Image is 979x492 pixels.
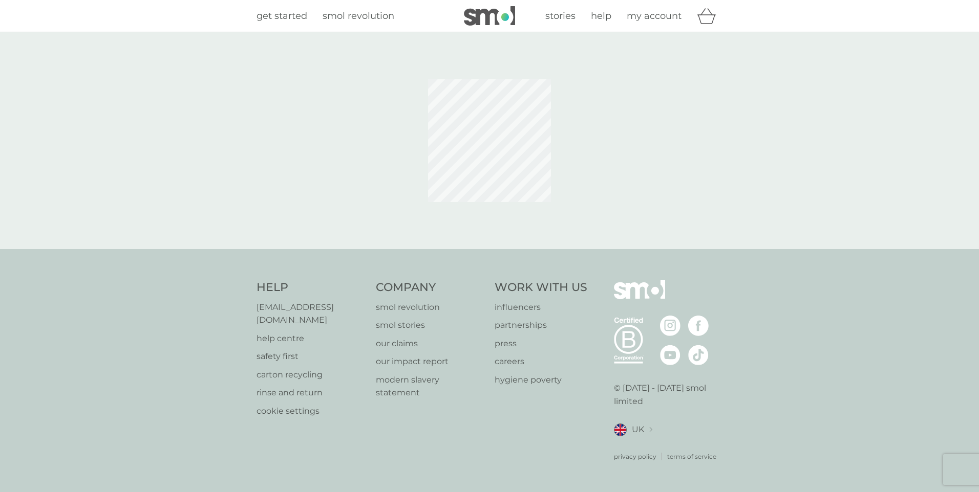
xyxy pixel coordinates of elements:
a: our impact report [376,355,485,368]
p: © [DATE] - [DATE] smol limited [614,382,723,408]
h4: Company [376,280,485,296]
a: influencers [495,301,587,314]
a: [EMAIL_ADDRESS][DOMAIN_NAME] [257,301,366,327]
img: visit the smol Facebook page [688,316,709,336]
span: smol revolution [323,10,394,21]
a: help centre [257,332,366,345]
a: modern slavery statement [376,373,485,399]
img: visit the smol Instagram page [660,316,680,336]
a: stories [545,9,576,24]
img: visit the smol Tiktok page [688,345,709,365]
a: smol stories [376,319,485,332]
span: help [591,10,611,21]
a: privacy policy [614,452,656,461]
span: my account [627,10,682,21]
img: UK flag [614,423,627,436]
span: stories [545,10,576,21]
a: smol revolution [323,9,394,24]
img: smol [464,6,515,26]
h4: Work With Us [495,280,587,296]
a: press [495,337,587,350]
span: UK [632,423,644,436]
a: terms of service [667,452,716,461]
a: our claims [376,337,485,350]
a: help [591,9,611,24]
a: safety first [257,350,366,363]
img: visit the smol Youtube page [660,345,680,365]
a: cookie settings [257,405,366,418]
h4: Help [257,280,366,296]
div: basket [697,6,722,26]
a: hygiene poverty [495,373,587,387]
img: smol [614,280,665,315]
a: get started [257,9,307,24]
span: get started [257,10,307,21]
a: partnerships [495,319,587,332]
a: carton recycling [257,368,366,382]
a: my account [627,9,682,24]
img: select a new location [649,427,652,433]
a: smol revolution [376,301,485,314]
a: rinse and return [257,386,366,399]
a: careers [495,355,587,368]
